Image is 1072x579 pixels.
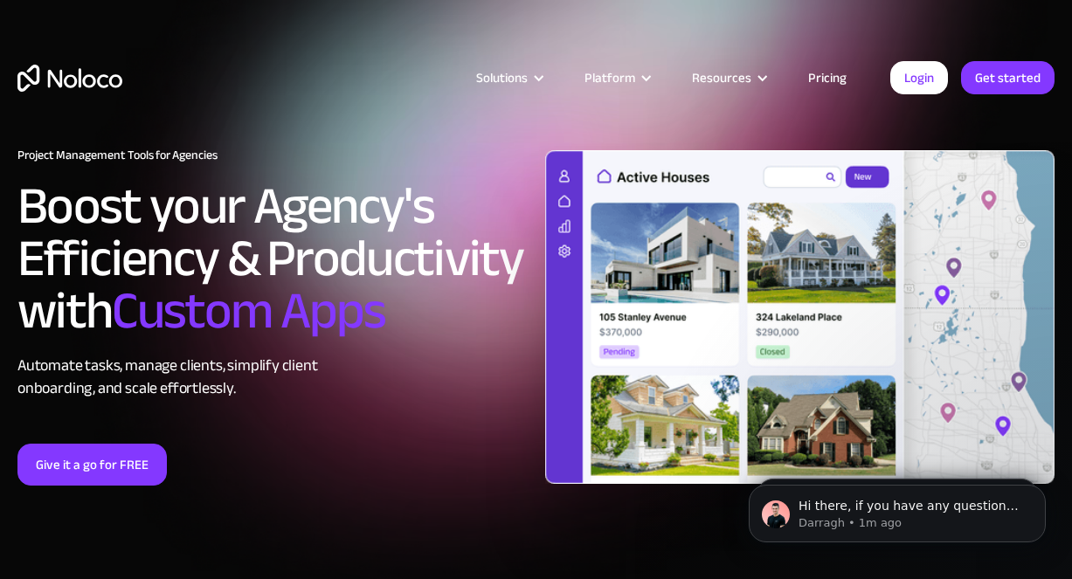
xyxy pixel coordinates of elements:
div: Platform [584,66,635,89]
div: Resources [670,66,786,89]
a: Get started [961,61,1055,94]
div: Solutions [476,66,528,89]
span: Custom Apps [112,262,386,360]
div: Resources [692,66,751,89]
a: Pricing [786,66,868,89]
a: Give it a go for FREE [17,444,167,486]
div: Platform [563,66,670,89]
div: Solutions [454,66,563,89]
a: Login [890,61,948,94]
iframe: Intercom notifications message [723,448,1072,570]
div: Automate tasks, manage clients, simplify client onboarding, and scale effortlessly. [17,355,528,400]
h2: Boost your Agency's Efficiency & Productivity with [17,180,528,337]
a: home [17,65,122,92]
